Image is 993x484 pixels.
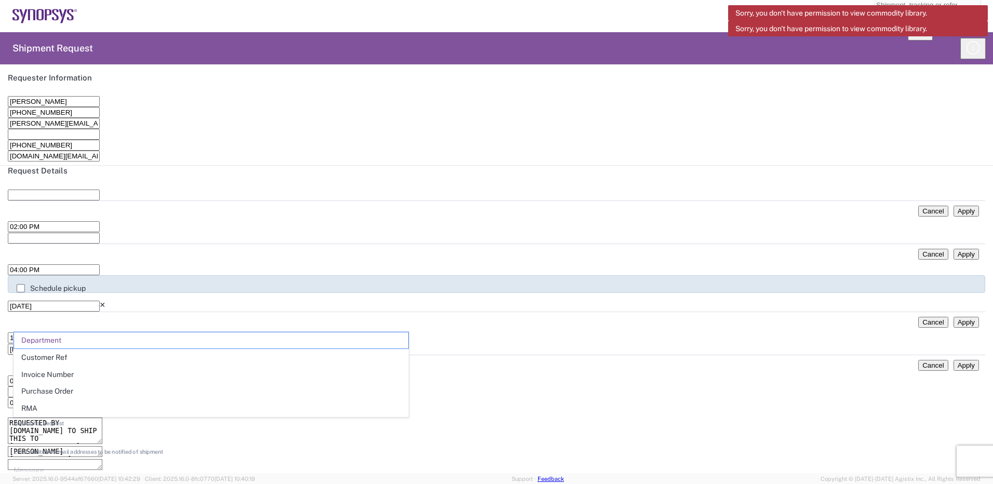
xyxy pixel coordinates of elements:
span: Customer Ref [14,349,408,366]
span: Purchase Order [14,383,408,399]
h2: Shipment Request [12,42,93,55]
button: Cancel [918,317,948,328]
a: Feedback [538,476,564,482]
button: Cancel [918,249,948,260]
span: Invoice Number [14,367,408,383]
label: Schedule pickup [17,284,86,292]
span: Server: 2025.16.0-9544af67660 [12,476,140,482]
button: Apply [954,317,979,328]
button: Apply [954,206,979,217]
span: Department [14,332,408,348]
span: [DATE] 10:42:29 [98,476,140,482]
button: Cancel [918,360,948,371]
button: Apply [954,249,979,260]
span: Client: 2025.16.0-8fc0770 [145,476,255,482]
button: Apply [954,360,979,371]
span: Copyright © [DATE]-[DATE] Agistix Inc., All Rights Reserved [821,474,981,483]
span: [DATE] 10:40:19 [214,476,255,482]
h2: Request Details [8,166,985,176]
span: RMA [14,400,408,416]
h2: Requester Information [8,73,985,83]
i: × [100,299,105,311]
span: Sorry, you don't have permission to view commodity library. [735,24,927,33]
a: Support [512,476,538,482]
button: Cancel [918,206,948,217]
span: Sorry, you don't have permission to view commodity library. [735,9,927,17]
